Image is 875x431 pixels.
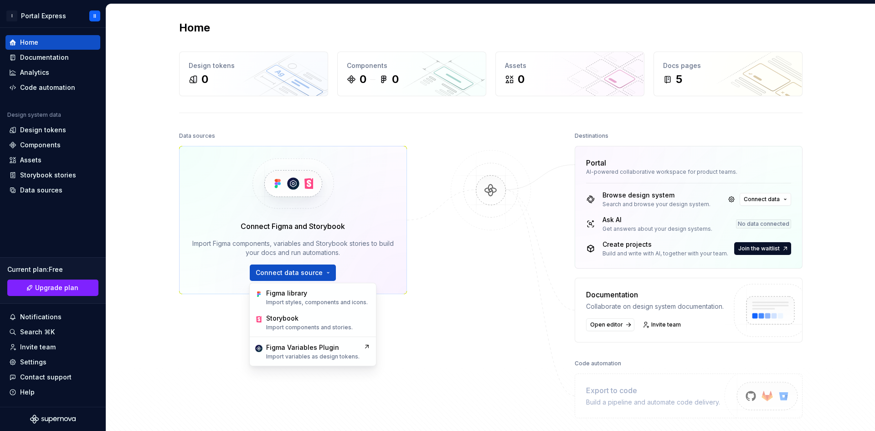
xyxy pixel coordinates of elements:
[266,343,339,352] div: Figma Variables Plugin
[5,183,100,197] a: Data sources
[575,130,608,142] div: Destinations
[189,61,319,70] div: Design tokens
[590,321,623,328] span: Open editor
[505,61,635,70] div: Assets
[179,52,328,96] a: Design tokens0
[5,153,100,167] a: Assets
[266,353,360,360] p: Import variables as design tokens.
[5,370,100,384] button: Contact support
[586,385,720,396] div: Export to code
[744,196,780,203] span: Connect data
[20,186,62,195] div: Data sources
[192,239,394,257] div: Import Figma components, variables and Storybook stories to build your docs and run automations.
[5,355,100,369] a: Settings
[2,6,104,26] button: IPortal ExpressII
[640,318,685,331] a: Invite team
[20,140,61,150] div: Components
[586,157,606,168] div: Portal
[20,156,41,165] div: Assets
[602,191,710,200] div: Browse design system
[5,65,100,80] a: Analytics
[586,302,724,311] div: Collaborate on design system documentation.
[35,283,78,292] span: Upgrade plan
[360,72,366,87] div: 0
[266,314,299,323] div: Storybook
[241,221,345,232] div: Connect Figma and Storybook
[5,168,100,182] a: Storybook stories
[20,83,75,92] div: Code automation
[5,385,100,400] button: Help
[20,312,62,322] div: Notifications
[20,327,55,337] div: Search ⌘K
[602,201,710,208] div: Search and browse your design system.
[736,219,791,228] div: No data connected
[20,125,66,135] div: Design tokens
[201,72,208,87] div: 0
[20,68,49,77] div: Analytics
[30,415,76,424] svg: Supernova Logo
[734,242,791,255] button: Join the waitlist
[586,168,791,176] div: AI-powered collaborative workspace for product teams.
[6,10,17,21] div: I
[179,130,215,142] div: Data sources
[21,11,66,21] div: Portal Express
[5,340,100,354] a: Invite team
[20,53,69,62] div: Documentation
[654,52,803,96] a: Docs pages5
[5,138,100,152] a: Components
[337,52,486,96] a: Components00
[7,265,98,274] div: Current plan : Free
[602,225,712,233] div: Get answers about your design systems.
[347,61,477,70] div: Components
[575,357,621,370] div: Code automation
[20,171,76,180] div: Storybook stories
[266,324,353,331] p: Import components and stories.
[738,245,780,252] span: Join the waitlist
[676,72,682,87] div: 5
[5,50,100,65] a: Documentation
[5,80,100,95] a: Code automation
[663,61,793,70] div: Docs pages
[256,268,323,277] span: Connect data source
[586,318,634,331] a: Open editor
[740,193,791,206] button: Connect data
[392,72,399,87] div: 0
[602,215,712,224] div: Ask AI
[266,289,307,298] div: Figma library
[602,240,728,249] div: Create projects
[20,358,46,367] div: Settings
[5,325,100,339] button: Search ⌘K
[651,321,681,328] span: Invite team
[586,398,720,407] div: Build a pipeline and automate code delivery.
[5,35,100,50] a: Home
[5,123,100,137] a: Design tokens
[179,21,210,35] h2: Home
[266,299,368,306] p: Import styles, components and icons.
[7,280,98,296] button: Upgrade plan
[20,343,56,352] div: Invite team
[5,310,100,324] button: Notifications
[7,111,61,119] div: Design system data
[495,52,644,96] a: Assets0
[586,289,724,300] div: Documentation
[20,388,35,397] div: Help
[602,250,728,257] div: Build and write with AI, together with your team.
[20,373,72,382] div: Contact support
[250,265,336,281] button: Connect data source
[518,72,525,87] div: 0
[20,38,38,47] div: Home
[93,12,96,20] div: II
